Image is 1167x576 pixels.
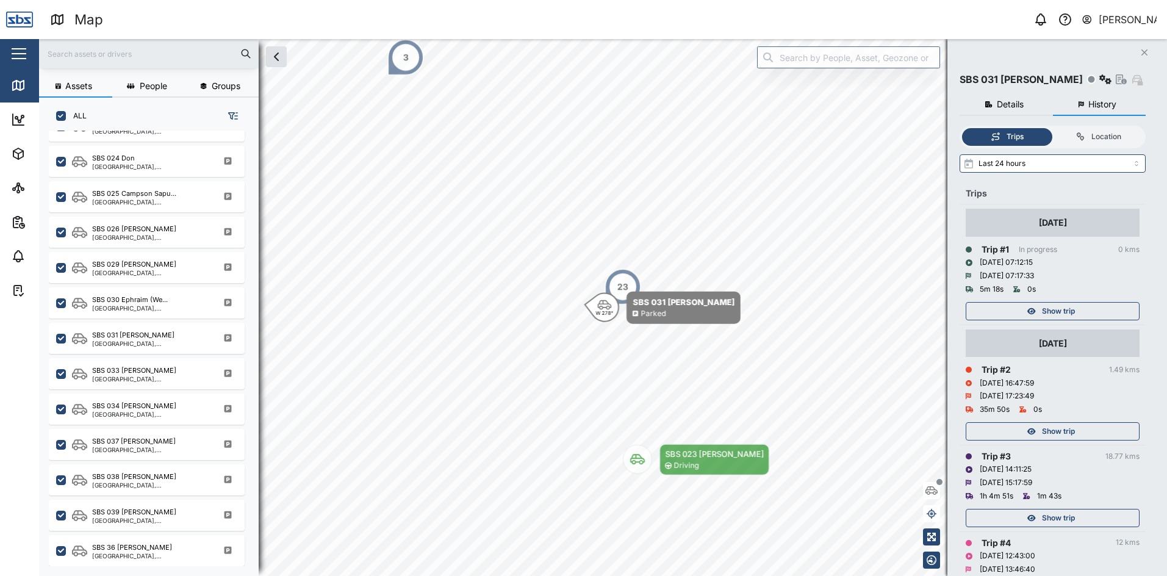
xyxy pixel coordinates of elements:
input: Search assets or drivers [46,45,251,63]
div: Trip # 3 [982,450,1011,463]
div: 3 [403,51,409,64]
span: Show trip [1042,303,1075,320]
div: [DATE] 16:47:59 [980,378,1034,389]
div: SBS 36 [PERSON_NAME] [92,542,172,553]
canvas: Map [39,39,1167,576]
div: [PERSON_NAME] [1099,12,1157,27]
div: Map [74,9,103,31]
div: [GEOGRAPHIC_DATA], [GEOGRAPHIC_DATA] [92,482,209,488]
div: SBS 025 Campson Sapu... [92,189,176,199]
div: 1m 43s [1037,491,1061,502]
div: 18.77 kms [1105,451,1140,463]
div: SBS 030 Ephraim (We... [92,295,168,305]
div: Trip # 2 [982,363,1011,376]
div: [GEOGRAPHIC_DATA], [GEOGRAPHIC_DATA] [92,270,209,276]
div: SBS 039 [PERSON_NAME] [92,507,176,517]
div: Tasks [32,284,65,297]
span: Assets [65,82,92,90]
input: Search by People, Asset, Geozone or Place [757,46,940,68]
div: grid [49,131,258,566]
div: Assets [32,147,70,160]
div: Location [1091,131,1121,143]
div: Reports [32,215,73,229]
div: 1h 4m 51s [980,491,1013,502]
div: Sites [32,181,61,195]
div: Map marker [605,268,641,305]
div: [DATE] [1039,337,1067,350]
div: [GEOGRAPHIC_DATA], [GEOGRAPHIC_DATA] [92,376,209,382]
div: SBS 029 [PERSON_NAME] [92,259,176,270]
div: SBS 037 [PERSON_NAME] [92,436,176,447]
span: History [1088,100,1116,109]
div: 5m 18s [980,284,1004,295]
button: Show trip [966,509,1140,527]
div: Driving [674,460,699,472]
div: 0 kms [1118,244,1140,256]
div: SBS 026 [PERSON_NAME] [92,224,176,234]
button: Show trip [966,422,1140,441]
div: Parked [641,308,666,320]
span: Show trip [1042,509,1075,527]
img: Main Logo [6,6,33,33]
div: [DATE] 17:23:49 [980,391,1034,402]
div: [GEOGRAPHIC_DATA], [GEOGRAPHIC_DATA] [92,340,209,347]
button: Show trip [966,302,1140,320]
div: [GEOGRAPHIC_DATA], [GEOGRAPHIC_DATA] [92,164,209,170]
div: [DATE] 14:11:25 [980,464,1032,475]
div: 0s [1027,284,1036,295]
div: [DATE] [1039,216,1067,229]
label: ALL [66,111,87,121]
div: [DATE] 07:12:15 [980,257,1033,268]
div: In progress [1019,244,1057,256]
span: Show trip [1042,423,1075,440]
div: [GEOGRAPHIC_DATA], [GEOGRAPHIC_DATA] [92,517,209,524]
div: 12 kms [1116,537,1140,549]
div: Dashboard [32,113,87,126]
div: Trip # 4 [982,536,1011,550]
input: Select range [960,154,1146,173]
div: Trips [966,187,1140,200]
div: Map [32,79,59,92]
div: [GEOGRAPHIC_DATA], [GEOGRAPHIC_DATA] [92,234,209,240]
div: [GEOGRAPHIC_DATA], [GEOGRAPHIC_DATA] [92,447,209,453]
div: 0s [1033,404,1042,416]
div: SBS 024 Don [92,153,135,164]
span: People [140,82,167,90]
div: W 278° [596,311,614,315]
div: Map marker [623,444,769,475]
div: [DATE] 12:43:00 [980,550,1035,562]
div: SBS 033 [PERSON_NAME] [92,365,176,376]
div: [GEOGRAPHIC_DATA], [GEOGRAPHIC_DATA] [92,305,209,311]
div: [DATE] 15:17:59 [980,477,1032,489]
div: Map marker [387,39,424,76]
div: Trips [1007,131,1024,143]
div: [GEOGRAPHIC_DATA], [GEOGRAPHIC_DATA] [92,199,209,205]
div: SBS 031 [PERSON_NAME] [92,330,174,340]
div: [GEOGRAPHIC_DATA], [GEOGRAPHIC_DATA] [92,411,209,417]
div: SBS 034 [PERSON_NAME] [92,401,176,411]
span: Groups [212,82,240,90]
div: [GEOGRAPHIC_DATA], [GEOGRAPHIC_DATA] [92,128,209,134]
div: SBS 031 [PERSON_NAME] [960,72,1083,87]
div: Alarms [32,250,70,263]
div: Map marker [590,292,741,324]
div: [DATE] 07:17:33 [980,270,1034,282]
button: [PERSON_NAME] [1081,11,1157,28]
div: [DATE] 13:46:40 [980,564,1035,575]
div: 1.49 kms [1109,364,1140,376]
div: SBS 031 [PERSON_NAME] [633,296,734,308]
span: Details [997,100,1024,109]
div: 23 [617,280,628,293]
div: 35m 50s [980,404,1010,416]
div: SBS 023 [PERSON_NAME] [665,448,764,460]
div: [GEOGRAPHIC_DATA], [GEOGRAPHIC_DATA] [92,553,209,559]
div: SBS 038 [PERSON_NAME] [92,472,176,482]
div: Trip # 1 [982,243,1009,256]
